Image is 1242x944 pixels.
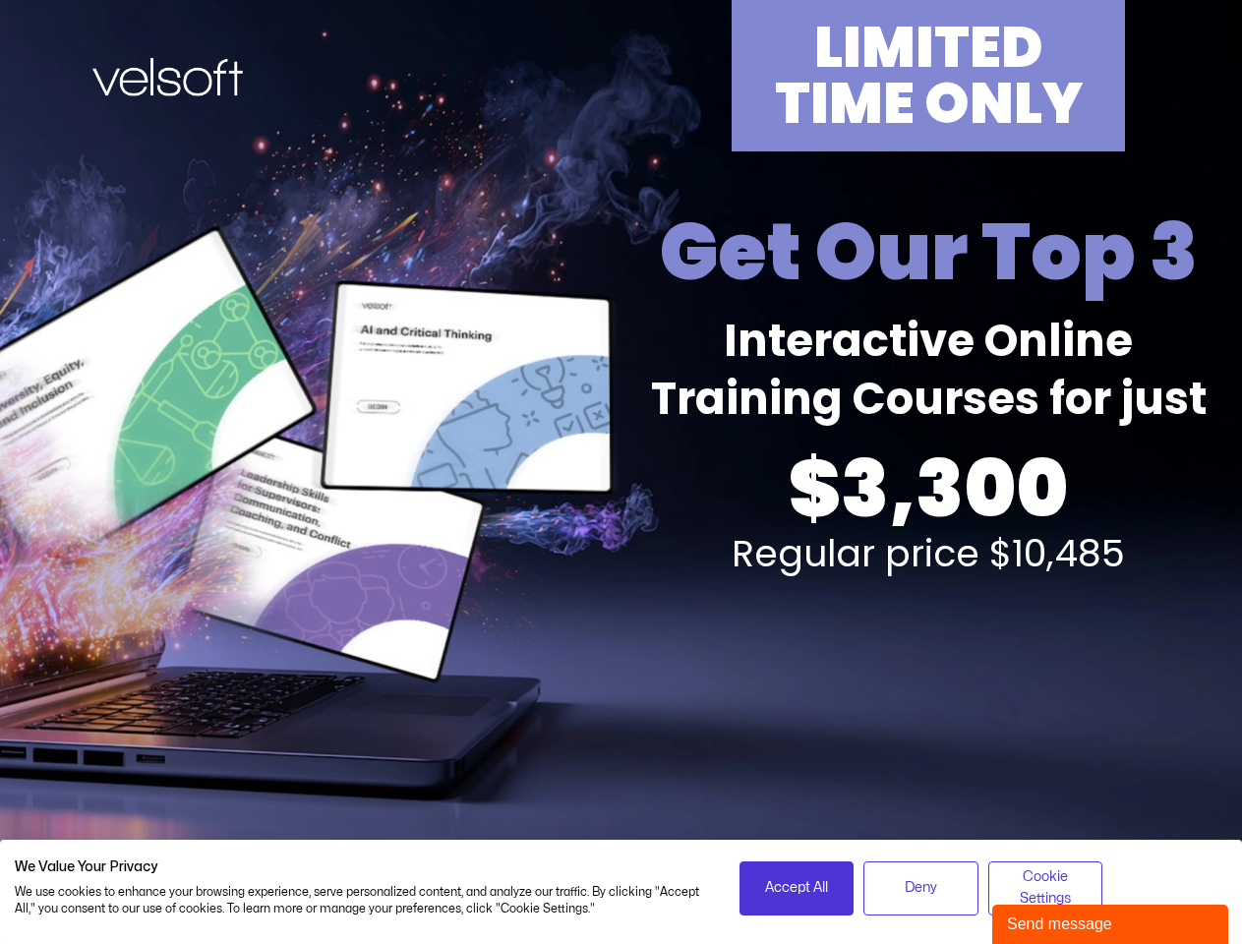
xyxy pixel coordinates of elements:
h2: Regular price $10,485 [626,535,1231,572]
h2: Interactive Online Training Courses for just [626,313,1231,428]
button: Accept all cookies [739,861,855,915]
h2: Get Our Top 3 [626,201,1231,303]
h2: We Value Your Privacy [15,858,710,876]
button: Deny all cookies [863,861,978,915]
button: Adjust cookie preferences [988,861,1103,915]
h2: $3,300 [626,438,1231,540]
span: Deny [905,877,937,899]
span: Accept All [765,877,828,899]
h2: LIMITED TIME ONLY [741,20,1115,132]
span: Cookie Settings [1001,866,1091,911]
iframe: chat widget [992,901,1232,944]
p: We use cookies to enhance your browsing experience, serve personalized content, and analyze our t... [15,884,710,917]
